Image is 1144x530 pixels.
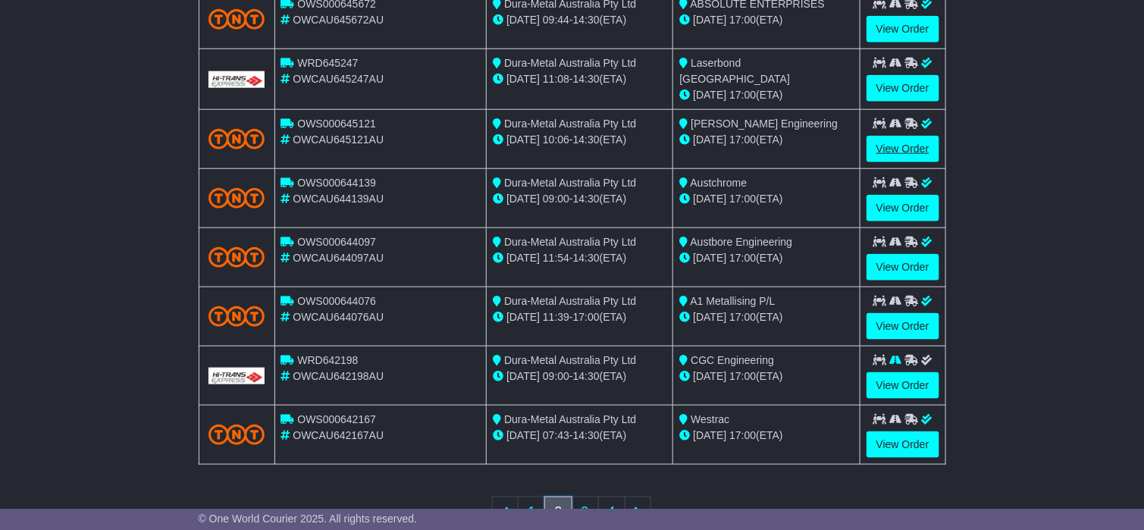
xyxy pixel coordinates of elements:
span: Dura-Metal Australia Pty Ltd [504,236,636,248]
span: 14:30 [573,193,600,205]
span: OWS000642167 [297,413,376,425]
span: [DATE] [506,14,540,26]
span: © One World Courier 2025. All rights reserved. [199,513,418,525]
div: (ETA) [679,368,853,384]
a: View Order [867,372,939,399]
span: 17:00 [729,133,756,146]
div: (ETA) [679,132,853,148]
div: (ETA) [679,12,853,28]
span: 17:00 [573,311,600,323]
span: OWS000644139 [297,177,376,189]
span: 11:39 [543,311,569,323]
a: View Order [867,16,939,42]
span: [DATE] [506,429,540,441]
span: [DATE] [506,311,540,323]
span: [DATE] [693,133,726,146]
div: - (ETA) [493,428,666,444]
span: 09:44 [543,14,569,26]
span: [DATE] [693,311,726,323]
span: 09:00 [543,370,569,382]
a: 1 [518,497,545,528]
a: View Order [867,313,939,340]
img: GetCarrierServiceLogo [208,368,265,384]
span: [PERSON_NAME] Engineering [691,118,838,130]
span: CGC Engineering [691,354,774,366]
a: View Order [867,431,939,458]
span: 14:30 [573,133,600,146]
span: WRD642198 [297,354,358,366]
span: OWCAU644139AU [293,193,384,205]
span: [DATE] [506,252,540,264]
img: TNT_Domestic.png [208,188,265,209]
span: Dura-Metal Australia Pty Ltd [504,57,636,69]
div: - (ETA) [493,250,666,266]
span: 14:30 [573,14,600,26]
span: 17:00 [729,370,756,382]
span: OWCAU645121AU [293,133,384,146]
a: 3 [572,497,599,528]
span: [DATE] [506,73,540,85]
span: OWS000645121 [297,118,376,130]
a: 2 [544,497,572,528]
a: View Order [867,136,939,162]
div: - (ETA) [493,132,666,148]
div: - (ETA) [493,368,666,384]
div: - (ETA) [493,71,666,87]
span: Westrac [691,413,729,425]
span: A1 Metallising P/L [691,295,776,307]
span: 17:00 [729,89,756,101]
span: 17:00 [729,429,756,441]
a: View Order [867,254,939,281]
span: OWCAU642198AU [293,370,384,382]
span: 07:43 [543,429,569,441]
span: 14:30 [573,252,600,264]
span: Dura-Metal Australia Pty Ltd [504,118,636,130]
div: (ETA) [679,428,853,444]
div: (ETA) [679,250,853,266]
span: 14:30 [573,73,600,85]
span: OWS000644097 [297,236,376,248]
div: (ETA) [679,87,853,103]
a: 4 [598,497,625,528]
span: 17:00 [729,252,756,264]
img: TNT_Domestic.png [208,9,265,30]
img: GetCarrierServiceLogo [208,71,265,88]
span: OWCAU642167AU [293,429,384,441]
img: TNT_Domestic.png [208,129,265,149]
span: 09:00 [543,193,569,205]
span: 17:00 [729,311,756,323]
span: 14:30 [573,429,600,441]
div: - (ETA) [493,191,666,207]
span: [DATE] [506,133,540,146]
span: [DATE] [693,193,726,205]
img: TNT_Domestic.png [208,425,265,445]
div: - (ETA) [493,12,666,28]
span: OWCAU644076AU [293,311,384,323]
span: [DATE] [506,370,540,382]
span: 11:54 [543,252,569,264]
span: 17:00 [729,14,756,26]
div: (ETA) [679,309,853,325]
span: [DATE] [693,89,726,101]
span: Dura-Metal Australia Pty Ltd [504,295,636,307]
span: Austchrome [691,177,748,189]
span: 14:30 [573,370,600,382]
span: Laserbond [GEOGRAPHIC_DATA] [679,57,790,85]
span: OWCAU645247AU [293,73,384,85]
span: [DATE] [693,14,726,26]
span: [DATE] [506,193,540,205]
span: [DATE] [693,252,726,264]
span: OWCAU644097AU [293,252,384,264]
span: OWS000644076 [297,295,376,307]
div: (ETA) [679,191,853,207]
span: 10:06 [543,133,569,146]
a: View Order [867,195,939,221]
span: OWCAU645672AU [293,14,384,26]
span: Dura-Metal Australia Pty Ltd [504,354,636,366]
span: WRD645247 [297,57,358,69]
span: 17:00 [729,193,756,205]
span: Austbore Engineering [691,236,793,248]
span: 11:08 [543,73,569,85]
a: View Order [867,75,939,102]
div: - (ETA) [493,309,666,325]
